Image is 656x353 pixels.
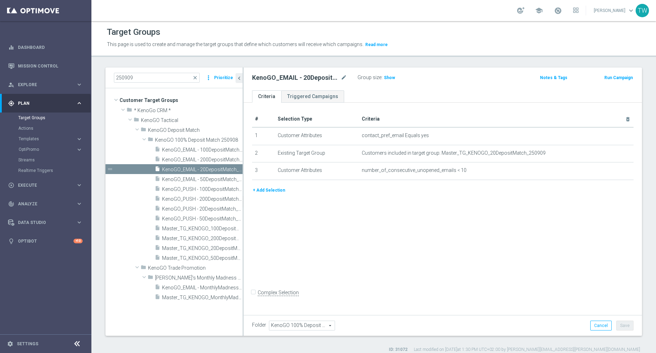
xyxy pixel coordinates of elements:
i: keyboard_arrow_right [76,200,83,207]
i: gps_fixed [8,100,14,107]
span: Analyze [18,202,76,206]
i: equalizer [8,44,14,51]
i: insert_drive_file [155,166,160,174]
i: insert_drive_file [155,146,160,154]
a: Target Groups [18,115,73,121]
span: Customers included in target group: Master_TG_KENOGO_20DepositMatch_250909 [362,150,546,156]
a: [PERSON_NAME]keyboard_arrow_down [593,5,636,16]
label: Group size [358,75,381,81]
i: insert_drive_file [155,284,160,292]
label: : [381,75,382,81]
i: delete_forever [625,116,631,122]
i: folder [141,264,146,272]
i: insert_drive_file [155,225,160,233]
i: insert_drive_file [155,186,160,194]
label: Last modified on [DATE] at 1:30 PM UTC+02:00 by [PERSON_NAME][EMAIL_ADDRESS][PERSON_NAME][DOMAIN_... [414,347,640,353]
span: keyboard_arrow_down [627,7,635,14]
i: insert_drive_file [155,156,160,164]
td: 1 [252,127,275,145]
i: lightbulb [8,238,14,244]
button: Read more [365,41,388,49]
span: Data Studio [18,220,76,225]
i: insert_drive_file [155,294,160,302]
i: more_vert [205,73,212,83]
span: KenoGO_PUSH - 50DepositMatch_250909 [162,216,243,222]
div: track_changes Analyze keyboard_arrow_right [8,201,83,207]
button: chevron_left [236,73,243,83]
button: Notes & Tags [539,74,568,82]
span: OptiPromo [19,147,69,152]
td: 2 [252,145,275,162]
span: KenoGO_EMAIL - 50DepositMatch_250909 [162,176,243,182]
i: insert_drive_file [155,205,160,213]
i: keyboard_arrow_right [76,219,83,226]
a: Actions [18,126,73,131]
div: Templates [18,134,91,144]
span: KenoGO Tactical [141,117,243,123]
span: KenoGO_PUSH - 200DepositMatch_250909 [162,196,243,202]
td: 3 [252,162,275,180]
i: keyboard_arrow_right [76,81,83,88]
span: KenoGO Trade Promotion [148,265,243,271]
button: Prioritize [213,73,234,83]
button: Cancel [590,321,612,330]
span: KenoGO&#x27;s Monthly Madness 250909 [155,275,243,281]
i: folder [148,274,153,282]
div: Plan [8,100,76,107]
a: Optibot [18,232,73,250]
div: play_circle_outline Execute keyboard_arrow_right [8,182,83,188]
i: insert_drive_file [155,195,160,204]
div: Optibot [8,232,83,250]
span: Master_TG_KENOGO_200DepositMatch_250909 [162,236,243,242]
span: Master_TG_KENOGO_100DepositMatch_250909 [162,226,243,232]
i: mode_edit [341,73,347,82]
div: Mission Control [8,57,83,75]
div: Data Studio keyboard_arrow_right [8,220,83,225]
span: Criteria [362,116,380,122]
span: Customer Target Groups [120,95,243,105]
div: OptiPromo [19,147,76,152]
label: ID: 31072 [389,347,407,353]
i: folder [141,127,146,135]
div: Templates [19,137,76,141]
i: keyboard_arrow_right [76,182,83,188]
label: Folder [252,322,266,328]
i: person_search [8,82,14,88]
i: keyboard_arrow_right [76,100,83,107]
span: Templates [19,137,69,141]
i: insert_drive_file [155,245,160,253]
i: keyboard_arrow_right [76,146,83,153]
i: folder [148,136,153,145]
i: keyboard_arrow_right [76,136,83,142]
button: Templates keyboard_arrow_right [18,136,83,142]
div: Realtime Triggers [18,165,91,176]
a: Streams [18,157,73,163]
button: lightbulb Optibot +10 [8,238,83,244]
th: # [252,111,275,127]
td: Customer Attributes [275,127,359,145]
div: +10 [73,239,83,243]
button: equalizer Dashboard [8,45,83,50]
div: Analyze [8,201,76,207]
th: Selection Type [275,111,359,127]
button: Run Campaign [604,74,634,82]
button: gps_fixed Plan keyboard_arrow_right [8,101,83,106]
button: OptiPromo keyboard_arrow_right [18,147,83,152]
i: play_circle_outline [8,182,14,188]
button: person_search Explore keyboard_arrow_right [8,82,83,88]
span: This page is used to create and manage the target groups that define which customers will receive... [107,41,364,47]
span: contact_pref_email Equals yes [362,133,429,139]
h1: Target Groups [107,27,160,37]
span: school [535,7,543,14]
i: folder [134,117,139,125]
button: Save [616,321,634,330]
div: Explore [8,82,76,88]
div: TW [636,4,649,17]
div: OptiPromo [18,144,91,155]
a: Triggered Campaigns [281,90,344,103]
div: Streams [18,155,91,165]
a: Dashboard [18,38,83,57]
